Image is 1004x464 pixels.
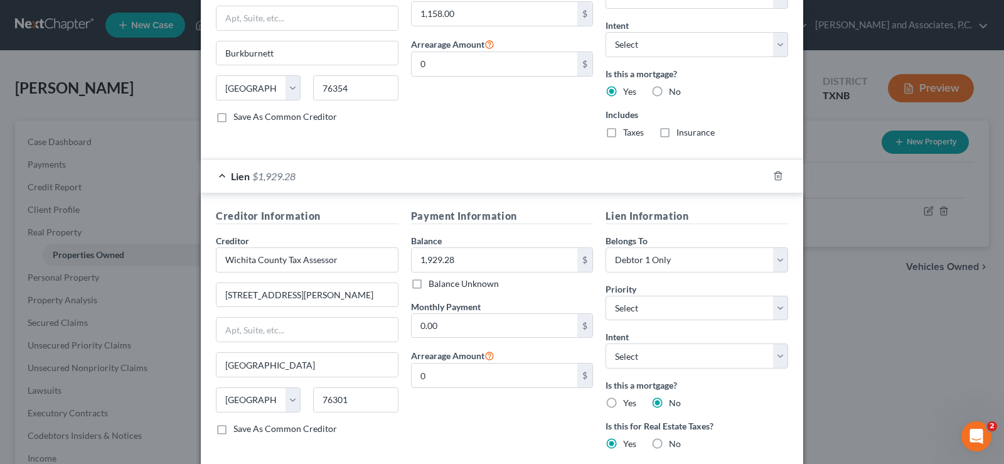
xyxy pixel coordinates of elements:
label: Insurance [676,126,715,139]
label: Is this a mortgage? [606,67,788,80]
label: Arrearage Amount [411,348,494,363]
span: 2 [987,421,997,431]
label: Balance [411,234,442,247]
label: Monthly Payment [411,300,481,313]
label: Intent [606,330,629,343]
h5: Payment Information [411,208,594,224]
label: Taxes [623,126,644,139]
iframe: Intercom live chat [961,421,991,451]
label: No [669,438,681,450]
label: Intent [606,19,629,32]
input: Search creditor by name... [216,247,398,272]
span: $1,929.28 [252,170,296,182]
input: 0.00 [412,364,578,387]
label: Yes [623,85,636,98]
input: Enter city... [216,353,398,377]
div: $ [577,2,592,26]
label: Balance Unknown [429,278,499,290]
h5: Lien Information [606,208,788,224]
input: 0.00 [412,248,578,272]
label: Save As Common Creditor [233,423,337,435]
h5: Creditor Information [216,208,398,224]
span: Belongs To [606,235,648,246]
div: $ [577,52,592,76]
span: Priority [606,284,636,294]
div: $ [577,364,592,387]
input: 0.00 [412,314,578,338]
label: Arrearage Amount [411,36,494,51]
input: Enter zip... [313,387,398,413]
label: Yes [623,397,636,409]
label: Includes [606,108,788,121]
label: No [669,85,681,98]
label: Save As Common Creditor [233,111,337,123]
label: Yes [623,438,636,450]
span: Lien [231,170,250,182]
input: Enter city... [216,41,398,65]
input: Enter address... [216,283,398,307]
div: $ [577,248,592,272]
input: 0.00 [412,52,578,76]
input: Apt, Suite, etc... [216,318,398,342]
label: No [669,397,681,409]
span: Creditor [216,235,249,246]
input: Enter zip... [313,75,398,100]
input: 0.00 [412,2,578,26]
div: $ [577,314,592,338]
label: Is this for Real Estate Taxes? [606,419,788,433]
label: Is this a mortgage? [606,379,788,392]
input: Apt, Suite, etc... [216,6,398,30]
